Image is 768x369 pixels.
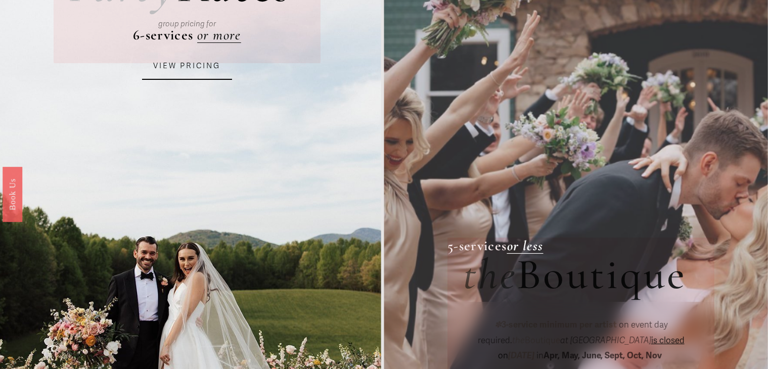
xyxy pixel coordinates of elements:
[512,335,560,346] span: Boutique
[478,319,670,346] span: on event day required.
[534,350,664,361] span: in
[507,237,544,254] a: or less
[508,350,534,361] em: [DATE]
[494,319,502,330] em: ✽
[502,319,617,330] strong: 3-service minimum per artist
[158,19,216,28] em: group pricing for
[512,335,525,346] em: the
[560,335,651,346] em: at [GEOGRAPHIC_DATA]
[651,335,685,346] span: is closed
[447,237,507,254] strong: 5-services
[517,249,687,300] span: Boutique
[464,317,699,364] p: on
[142,53,232,80] a: VIEW PRICING
[544,350,662,361] strong: Apr, May, June, Sept, Oct, Nov
[3,167,22,222] a: Book Us
[464,249,517,300] em: the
